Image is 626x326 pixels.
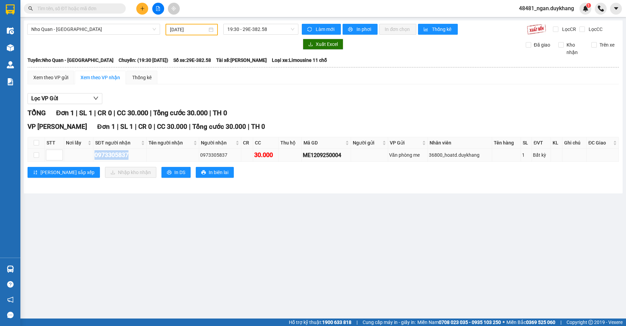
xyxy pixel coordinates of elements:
span: caret-down [613,5,619,12]
button: aim [168,3,180,15]
span: Trên xe [597,41,617,49]
img: warehouse-icon [7,44,14,51]
span: | [114,109,115,117]
span: Người gửi [353,139,381,147]
span: printer [348,27,354,32]
button: file-add [152,3,164,15]
div: Thống kê [132,74,152,81]
span: Miền Nam [417,319,501,326]
span: download [308,42,313,47]
div: 0973305837 [200,151,240,159]
td: Văn phòng me [388,149,428,162]
span: Miền Bắc [506,319,555,326]
span: file-add [156,6,160,11]
div: 36800_hoatd.duykhang [429,151,491,159]
span: Đơn 1 [97,123,115,131]
button: printerIn DS [161,167,191,178]
span: Nơi lấy [66,139,86,147]
th: SL [521,137,532,149]
button: syncLàm mới [302,24,341,35]
span: | [209,109,211,117]
strong: 0369 525 060 [526,320,555,325]
span: Cung cấp máy in - giấy in: [363,319,416,326]
span: | [560,319,561,326]
span: Tổng cước 30.000 [153,109,208,117]
span: | [117,123,119,131]
img: solution-icon [7,78,14,85]
img: warehouse-icon [7,61,14,68]
span: copyright [588,320,593,325]
button: sort-ascending[PERSON_NAME] sắp xếp [28,167,100,178]
span: Số xe: 29E-382.58 [173,56,211,64]
span: Làm mới [316,25,335,33]
span: | [135,123,137,131]
span: SĐT người nhận [95,139,140,147]
span: Chuyến: (19:30 [DATE]) [119,56,168,64]
span: sync [307,27,313,32]
img: 9k= [527,24,546,35]
strong: 1900 633 818 [322,320,351,325]
div: Bất kỳ [533,151,550,159]
span: CR 0 [98,109,112,117]
span: ĐC Giao [588,139,612,147]
span: | [189,123,191,131]
span: | [154,123,155,131]
span: CR 0 [138,123,152,131]
th: ĐVT [532,137,551,149]
td: 0973305837 [93,149,147,162]
th: CC [253,137,279,149]
span: Xuất Excel [316,40,338,48]
th: Nhân viên [428,137,492,149]
img: icon-new-feature [582,5,589,12]
button: caret-down [610,3,622,15]
span: In phơi [357,25,372,33]
button: plus [136,3,148,15]
span: Loại xe: Limousine 11 chỗ [272,56,327,64]
div: 1 [522,151,531,159]
span: 48481_ngan.duykhang [514,4,579,13]
span: Đã giao [531,41,553,49]
span: [PERSON_NAME] sắp xếp [40,169,94,176]
span: Thống kê [432,25,452,33]
td: ME1209250004 [302,149,351,162]
span: down [93,96,99,101]
th: CR [241,137,253,149]
span: | [150,109,152,117]
span: Đơn 1 [56,109,74,117]
span: Kho nhận [564,41,586,56]
span: | [94,109,96,117]
span: ⚪️ [503,321,505,324]
th: STT [45,137,64,149]
input: 12/09/2025 [170,26,207,33]
span: notification [7,296,14,303]
button: bar-chartThống kê [418,24,458,35]
span: Hỗ trợ kỹ thuật: [289,319,351,326]
span: VP [PERSON_NAME] [28,123,87,131]
span: Tài xế: [PERSON_NAME] [216,56,267,64]
span: Lọc CR [559,25,577,33]
span: CC 30.000 [117,109,148,117]
div: Xem theo VP gửi [33,74,68,81]
button: Lọc VP Gửi [28,93,102,104]
span: SL 1 [79,109,92,117]
span: aim [171,6,176,11]
span: printer [201,170,206,175]
th: KL [551,137,562,149]
span: Nho Quan - Hà Nội [31,24,156,34]
sup: 1 [586,3,591,8]
button: downloadXuất Excel [303,39,343,50]
span: | [357,319,358,326]
span: Lọc CC [586,25,604,33]
th: Thu hộ [279,137,302,149]
span: Tên người nhận [149,139,192,147]
span: Tổng cước 30.000 [192,123,246,131]
span: 1 [587,3,590,8]
span: 19:30 - 29E-382.58 [227,24,295,34]
div: Văn phòng me [389,151,427,159]
span: Người nhận [201,139,234,147]
strong: 0708 023 035 - 0935 103 250 [439,320,501,325]
input: Tìm tên, số ĐT hoặc mã đơn [37,5,118,12]
span: In DS [174,169,185,176]
span: | [248,123,249,131]
span: In biên lai [209,169,228,176]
